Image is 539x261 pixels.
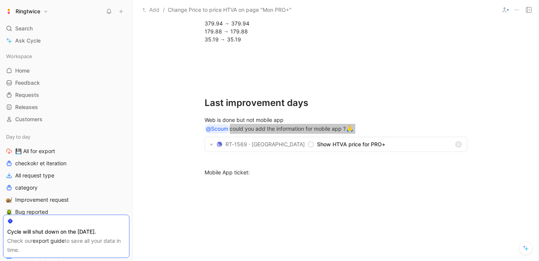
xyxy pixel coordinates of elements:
a: Home [3,65,129,76]
a: 🪲Bug reported [3,206,129,218]
span: Feedback [15,79,40,87]
span: Bug reported [15,208,48,216]
div: S [455,141,462,148]
span: All request type [15,172,54,179]
div: Cycle will shut down on the [DATE]. [7,227,125,236]
span: 🙏 [346,125,354,132]
div: Check our to save all your data in time. [7,236,125,255]
span: Day to day [6,133,30,141]
button: S [455,140,462,149]
div: Mobile App ticket: [205,168,467,176]
a: Requests [3,89,129,101]
span: Improvement request [15,196,69,204]
span: Releases [15,103,38,111]
a: Releases [3,101,129,113]
span: RT-1569 · [GEOGRAPHIC_DATA] [225,140,305,149]
button: 🐌 [5,195,14,204]
button: 🪲 [5,207,14,217]
span: / [163,5,165,14]
span: Search [15,24,33,33]
span: Change Price to price HTVA on page "Mon PRO+" [168,5,292,14]
a: checkokr et iteration [3,158,129,169]
a: export guide [33,237,65,244]
h1: Ringtwice [16,8,40,15]
button: Add [140,5,161,14]
img: Ringtwice [5,8,13,15]
a: Feedback [3,77,129,89]
div: Last improvement days [205,96,467,110]
a: category [3,182,129,193]
span: Home [15,67,30,74]
span: Customers [15,115,43,123]
button: RingtwiceRingtwice [3,6,50,17]
div: @Scoum [206,124,228,133]
img: 🪲 [6,209,12,215]
a: 🐌Improvement request [3,194,129,206]
span: category [15,184,38,191]
div: Web is done but not mobile app could you add the information for mobile app ? [205,116,467,134]
img: 🐌 [6,197,12,203]
span: Requests [15,91,39,99]
a: Customers [3,114,129,125]
span: checkokr et iteration [15,160,66,167]
span: Workspace [6,52,32,60]
div: Day to day💾 All for exportcheckokr et iterationAll request typecategory🐌Improvement request🪲Bug r... [3,131,129,230]
div: Search [3,23,129,34]
a: Ask Cycle [3,35,129,46]
a: 💾 All for export [3,146,129,157]
span: Ask Cycle [15,36,41,45]
svg: Backlog [308,141,314,147]
div: Day to day [3,131,129,142]
div: Workspace [3,51,129,62]
a: All request type [3,170,129,181]
span: 💾 All for export [15,147,55,155]
span: Show HTVA price for PRO+ [317,140,452,149]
